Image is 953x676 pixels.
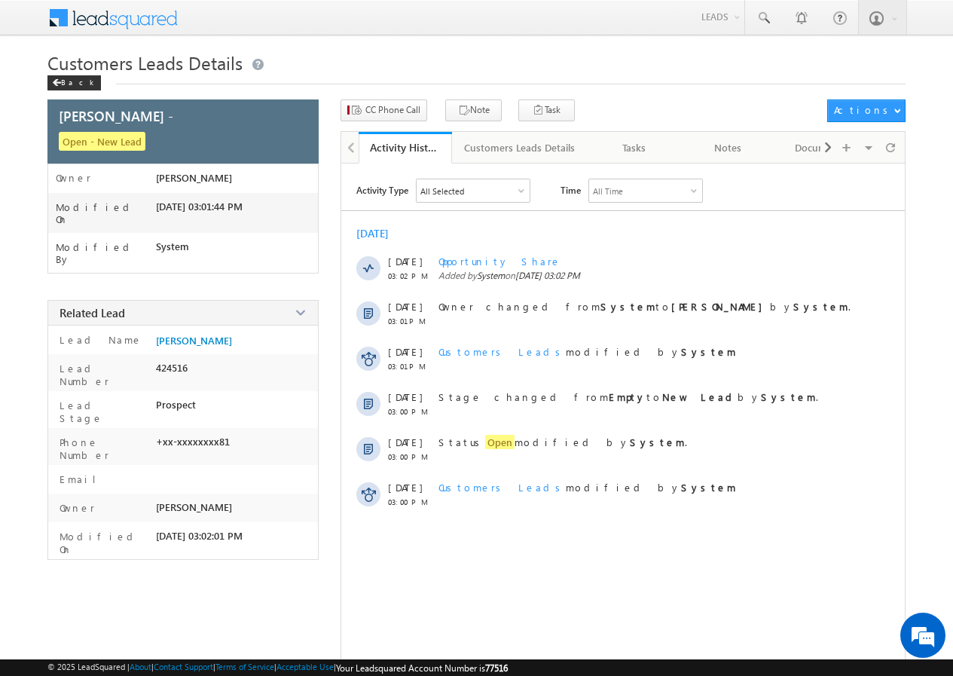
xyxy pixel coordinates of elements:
span: Status modified by . [438,435,687,449]
div: Activity History [370,140,441,154]
div: All Selected [420,186,464,196]
span: [DATE] [388,345,422,358]
span: [DATE] 03:02 PM [515,270,580,281]
span: [PERSON_NAME] - [59,106,173,125]
span: Stage changed from to by . [438,390,818,403]
button: CC Phone Call [341,99,427,121]
span: Your Leadsquared Account Number is [336,662,508,674]
strong: System [793,300,848,313]
span: [DATE] [388,300,422,313]
span: System [156,240,189,252]
a: Acceptable Use [276,662,334,671]
a: Activity History [359,132,452,164]
a: Documents [775,132,869,164]
span: 03:00 PM [388,452,433,461]
span: Customers Leads Details [47,50,243,75]
span: Activity Type [356,179,408,201]
span: Related Lead [60,305,125,320]
a: Contact Support [154,662,213,671]
span: [DATE] 03:02:01 PM [156,530,243,542]
span: 03:00 PM [388,497,433,506]
span: [DATE] [388,436,422,448]
span: 03:01 PM [388,317,433,326]
div: Actions [834,103,893,117]
strong: Empty [609,390,646,403]
strong: [PERSON_NAME] [671,300,770,313]
span: Customers Leads [438,481,566,494]
span: Customers Leads [438,345,566,358]
a: Notes [682,132,775,164]
a: Terms of Service [215,662,274,671]
div: Customers Leads Details [464,139,575,157]
div: Documents [787,139,855,157]
span: modified by [438,345,736,358]
span: 424516 [156,362,188,374]
span: [DATE] [388,390,422,403]
div: [DATE] [356,226,405,240]
label: Lead Name [56,333,142,346]
span: 77516 [485,662,508,674]
strong: System [630,436,685,448]
button: Task [518,99,575,121]
div: All Time [593,186,623,196]
label: Email [56,473,108,485]
div: Tasks [600,139,668,157]
strong: System [600,300,655,313]
span: modified by [438,481,736,494]
strong: System [681,345,736,358]
span: Open [485,435,515,449]
strong: New Lead [662,390,738,403]
button: Actions [827,99,905,122]
li: Activity History [359,132,452,162]
span: Time [560,179,581,201]
strong: System [761,390,816,403]
span: Prospect [156,399,196,411]
a: [PERSON_NAME] [156,335,232,347]
div: Notes [694,139,762,157]
label: Modified On [56,530,150,555]
label: Owner [56,172,91,184]
span: [PERSON_NAME] [156,501,232,513]
label: Owner [56,501,95,514]
span: 03:01 PM [388,362,433,371]
label: Modified On [56,201,156,225]
span: 03:02 PM [388,271,433,280]
span: © 2025 LeadSquared | | | | | [47,662,508,674]
span: 03:00 PM [388,407,433,416]
span: Open - New Lead [59,132,145,151]
span: [DATE] [388,481,422,494]
label: Modified By [56,241,156,265]
span: CC Phone Call [365,103,420,117]
div: Back [47,75,101,90]
a: About [130,662,151,671]
span: Opportunity Share [438,255,561,268]
span: [PERSON_NAME] [156,172,232,184]
a: Tasks [588,132,682,164]
span: Added by on [438,270,877,281]
span: [DATE] [388,255,422,268]
span: Owner changed from to by . [438,300,851,313]
label: Lead Stage [56,399,150,424]
label: Lead Number [56,362,150,387]
a: Customers Leads Details [452,132,588,164]
strong: System [681,481,736,494]
button: Note [445,99,502,121]
span: System [477,270,505,281]
div: All Selected [417,179,530,202]
span: +xx-xxxxxxxx81 [156,436,230,448]
span: [DATE] 03:01:44 PM [156,200,243,213]
label: Phone Number [56,436,150,461]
